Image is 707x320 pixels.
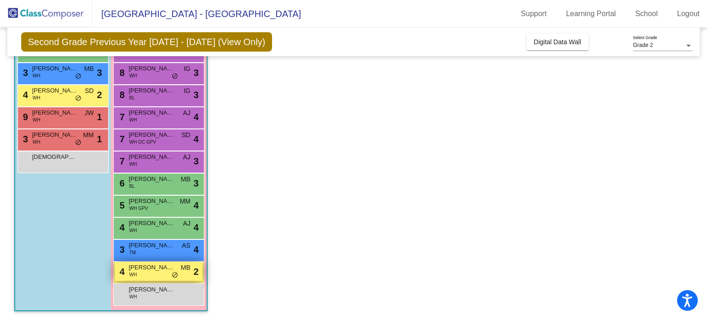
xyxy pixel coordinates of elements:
span: 6 [117,178,125,188]
span: [PERSON_NAME] [129,152,175,162]
span: [PERSON_NAME] [129,285,175,294]
a: School [628,6,665,21]
span: 4 [194,221,199,234]
span: WH [129,227,137,234]
span: 1 [97,110,102,124]
span: 1 [97,132,102,146]
a: Logout [670,6,707,21]
span: 7 [117,112,125,122]
span: Second Grade Previous Year [DATE] - [DATE] (View Only) [21,32,272,52]
span: TM [129,249,136,256]
span: WH [33,139,41,145]
span: WH GPV [129,205,148,212]
span: BL [129,183,135,190]
span: AS [182,241,191,250]
span: 4 [21,90,28,100]
span: WH OC GPV [129,139,156,145]
span: AJ [183,219,190,228]
span: MB [84,64,94,74]
span: WH [129,271,137,278]
span: MM [83,130,93,140]
span: [PERSON_NAME] [129,263,175,272]
a: Learning Portal [559,6,624,21]
span: [PERSON_NAME] [129,86,175,95]
span: [PERSON_NAME] [129,108,175,117]
span: do_not_disturb_alt [172,73,178,80]
span: MB [181,263,191,273]
span: 7 [117,156,125,166]
span: do_not_disturb_alt [75,95,81,102]
span: WH [129,116,137,123]
span: [PERSON_NAME] [32,86,78,95]
span: [GEOGRAPHIC_DATA] - [GEOGRAPHIC_DATA] [92,6,301,21]
span: [PERSON_NAME] [32,130,78,140]
span: IG [184,64,191,74]
span: AJ [183,108,190,118]
span: WH [129,293,137,300]
span: MB [181,175,191,184]
span: 5 [117,200,125,210]
span: IG [184,86,191,96]
span: WH [33,116,41,123]
span: AJ [183,152,190,162]
span: 7 [117,134,125,144]
span: WH [129,72,137,79]
span: [PERSON_NAME] [129,64,175,73]
span: WH [129,161,137,168]
span: 3 [194,88,199,102]
span: 9 [21,112,28,122]
span: 3 [97,66,102,80]
span: 8 [117,68,125,78]
span: do_not_disturb_alt [75,139,81,146]
span: 2 [194,265,199,279]
span: [PERSON_NAME] [129,241,175,250]
span: JW [85,108,94,118]
span: [PERSON_NAME] [129,219,175,228]
span: Grade 2 [633,42,653,48]
span: 2 [97,88,102,102]
span: do_not_disturb_alt [172,272,178,279]
span: MM [180,197,190,206]
span: [PERSON_NAME] [129,197,175,206]
span: 8 [117,90,125,100]
span: [PERSON_NAME] [32,64,78,73]
span: 3 [117,244,125,255]
span: 3 [194,154,199,168]
span: [PERSON_NAME] [129,130,175,140]
span: 4 [194,110,199,124]
span: 4 [117,222,125,233]
span: BL [129,94,135,101]
button: Digital Data Wall [527,34,589,50]
span: 4 [194,198,199,212]
span: 3 [21,68,28,78]
span: 3 [21,134,28,144]
span: WH [33,72,41,79]
span: do_not_disturb_alt [75,73,81,80]
span: 3 [194,176,199,190]
span: 4 [194,132,199,146]
span: Digital Data Wall [534,38,581,46]
a: Support [514,6,554,21]
span: SD [85,86,93,96]
span: 3 [194,66,199,80]
span: [DEMOGRAPHIC_DATA][PERSON_NAME] [32,152,78,162]
span: WH [33,94,41,101]
span: SD [181,130,190,140]
span: [PERSON_NAME] [129,175,175,184]
span: 4 [117,267,125,277]
span: 4 [194,243,199,256]
span: [PERSON_NAME] [32,108,78,117]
